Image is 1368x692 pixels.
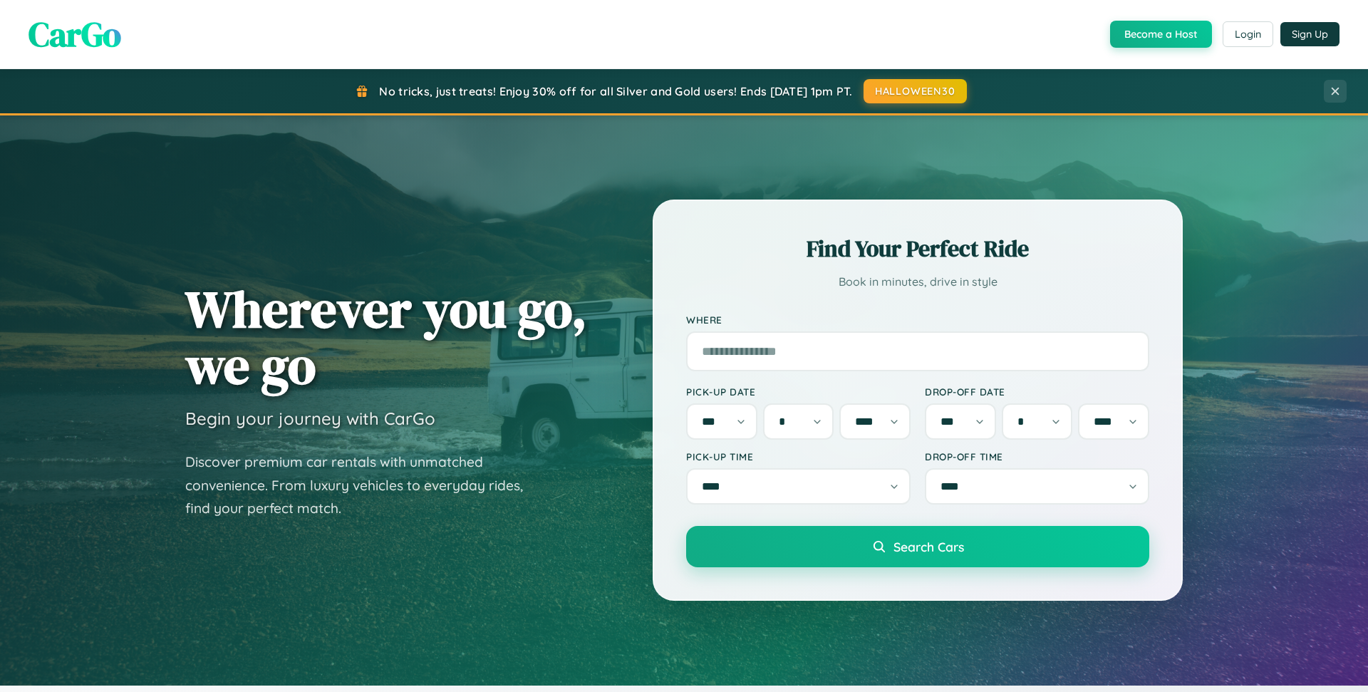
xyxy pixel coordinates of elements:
[686,450,911,463] label: Pick-up Time
[925,386,1149,398] label: Drop-off Date
[185,450,541,520] p: Discover premium car rentals with unmatched convenience. From luxury vehicles to everyday rides, ...
[864,79,967,103] button: HALLOWEEN30
[686,272,1149,292] p: Book in minutes, drive in style
[1110,21,1212,48] button: Become a Host
[893,539,964,554] span: Search Cars
[379,84,852,98] span: No tricks, just treats! Enjoy 30% off for all Silver and Gold users! Ends [DATE] 1pm PT.
[686,526,1149,567] button: Search Cars
[686,233,1149,264] h2: Find Your Perfect Ride
[686,314,1149,326] label: Where
[185,281,587,393] h1: Wherever you go, we go
[185,408,435,429] h3: Begin your journey with CarGo
[28,11,121,58] span: CarGo
[1223,21,1273,47] button: Login
[925,450,1149,463] label: Drop-off Time
[686,386,911,398] label: Pick-up Date
[1280,22,1339,46] button: Sign Up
